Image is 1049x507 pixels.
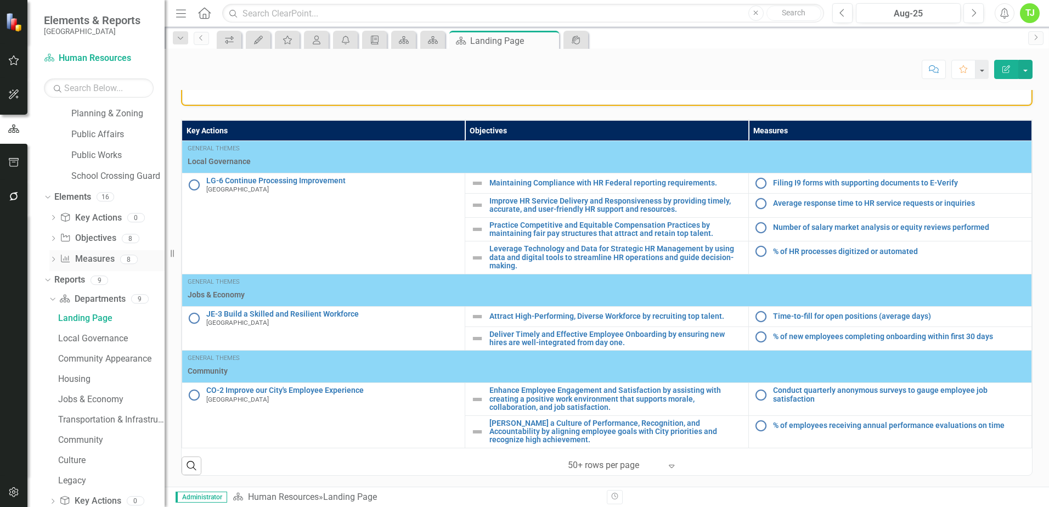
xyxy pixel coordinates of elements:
[465,193,748,217] td: Double-Click to Edit Right Click for Context Menu
[60,212,121,224] a: Key Actions
[748,326,1031,351] td: Double-Click to Edit Right Click for Context Menu
[58,374,165,384] div: Housing
[489,197,742,214] a: Improve HR Service Delivery and Responsiveness by providing timely, accurate, and user-friendly H...
[465,173,748,193] td: Double-Click to Edit Right Click for Context Menu
[58,395,165,404] div: Jobs & Economy
[188,156,1026,167] span: Local Governance
[97,192,114,201] div: 16
[188,312,201,325] img: No Information
[188,289,1026,300] span: Jobs & Economy
[465,241,748,274] td: Double-Click to Edit Right Click for Context Menu
[58,313,165,323] div: Landing Page
[748,383,1031,415] td: Double-Click to Edit Right Click for Context Menu
[782,8,805,17] span: Search
[44,52,154,65] a: Human Resources
[55,411,165,429] a: Transportation & Infrastructure
[465,415,748,448] td: Double-Click to Edit Right Click for Context Menu
[754,221,768,234] img: No Information
[71,149,165,162] a: Public Works
[773,247,1026,256] a: % of HR processes digitized or automated
[233,491,599,504] div: »
[465,383,748,415] td: Double-Click to Edit Right Click for Context Menu
[748,241,1031,274] td: Double-Click to Edit Right Click for Context Menu
[55,309,165,327] a: Landing Page
[59,293,125,306] a: Departments
[206,310,459,318] a: JE-3 Build a Skilled and Resilient Workforce
[71,170,165,183] a: School Crossing Guard
[127,497,144,506] div: 0
[860,7,957,20] div: Aug-25
[127,213,145,222] div: 0
[489,386,742,412] a: Enhance Employee Engagement and Satisfaction by assisting with creating a positive work environme...
[465,217,748,241] td: Double-Click to Edit Right Click for Context Menu
[91,275,108,285] div: 9
[470,34,556,48] div: Landing Page
[182,140,1032,173] td: Double-Click to Edit
[465,306,748,326] td: Double-Click to Edit Right Click for Context Menu
[182,173,465,274] td: Double-Click to Edit Right Click for Context Menu
[206,386,459,395] a: CO-2 Improve our City's Employee Experience
[188,365,1026,376] span: Community
[323,492,377,502] div: Landing Page
[206,185,269,193] span: [GEOGRAPHIC_DATA]
[773,333,1026,341] a: % of new employees completing onboarding within first 30 days
[55,472,165,489] a: Legacy
[489,221,742,238] a: Practice Competitive and Equitable Compensation Practices by maintaining fair pay structures that...
[71,108,165,120] a: Planning & Zoning
[188,388,201,402] img: No Information
[188,354,1026,363] div: General Themes
[5,12,25,32] img: ClearPoint Strategy
[60,232,116,245] a: Objectives
[58,354,165,364] div: Community Appearance
[188,278,1026,286] div: General Themes
[754,177,768,190] img: No Information
[58,476,165,486] div: Legacy
[58,334,165,343] div: Local Governance
[471,251,484,264] img: Not Defined
[182,274,1032,306] td: Double-Click to Edit
[71,128,165,141] a: Public Affairs
[773,179,1026,187] a: Filing I9 forms with supporting documents to E-Verify
[754,388,768,402] img: No Information
[471,332,484,345] img: Not Defined
[773,421,1026,430] a: % of employees receiving annual performance evaluations on time
[856,3,961,23] button: Aug-25
[120,255,138,264] div: 8
[754,330,768,343] img: No Information
[55,452,165,469] a: Culture
[754,197,768,210] img: No Information
[44,14,140,27] span: Elements & Reports
[182,351,1032,383] td: Double-Click to Edit
[754,419,768,432] img: No Information
[182,383,465,448] td: Double-Click to Edit Right Click for Context Menu
[748,193,1031,217] td: Double-Click to Edit Right Click for Context Menu
[773,312,1026,320] a: Time-to-fill for open positions (average days)
[176,492,227,503] span: Administrator
[489,312,742,320] a: Attract High-Performing, Diverse Workforce by recruiting top talent.
[465,326,748,351] td: Double-Click to Edit Right Click for Context Menu
[773,199,1026,207] a: Average response time to HR service requests or inquiries
[248,492,319,502] a: Human Resources
[471,425,484,438] img: Not Defined
[489,419,742,444] a: [PERSON_NAME] a Culture of Performance, Recognition, and Accountability by aligning employee goal...
[471,223,484,236] img: Not Defined
[182,306,465,351] td: Double-Click to Edit Right Click for Context Menu
[748,415,1031,448] td: Double-Click to Edit Right Click for Context Menu
[489,179,742,187] a: Maintaining Compliance with HR Federal reporting requirements.
[131,295,149,304] div: 9
[55,431,165,449] a: Community
[222,4,824,23] input: Search ClearPoint...
[55,350,165,368] a: Community Appearance
[58,455,165,465] div: Culture
[766,5,821,21] button: Search
[55,330,165,347] a: Local Governance
[489,330,742,347] a: Deliver Timely and Effective Employee Onboarding by ensuring new hires are well-integrated from d...
[471,177,484,190] img: Not Defined
[471,199,484,212] img: Not Defined
[773,223,1026,232] a: Number of salary market analysis or equity reviews performed
[58,415,165,425] div: Transportation & Infrastructure
[748,173,1031,193] td: Double-Click to Edit Right Click for Context Menu
[489,245,742,270] a: Leverage Technology and Data for Strategic HR Management by using data and digital tools to strea...
[748,217,1031,241] td: Double-Click to Edit Right Click for Context Menu
[206,177,459,185] a: LG-6 Continue Processing Improvement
